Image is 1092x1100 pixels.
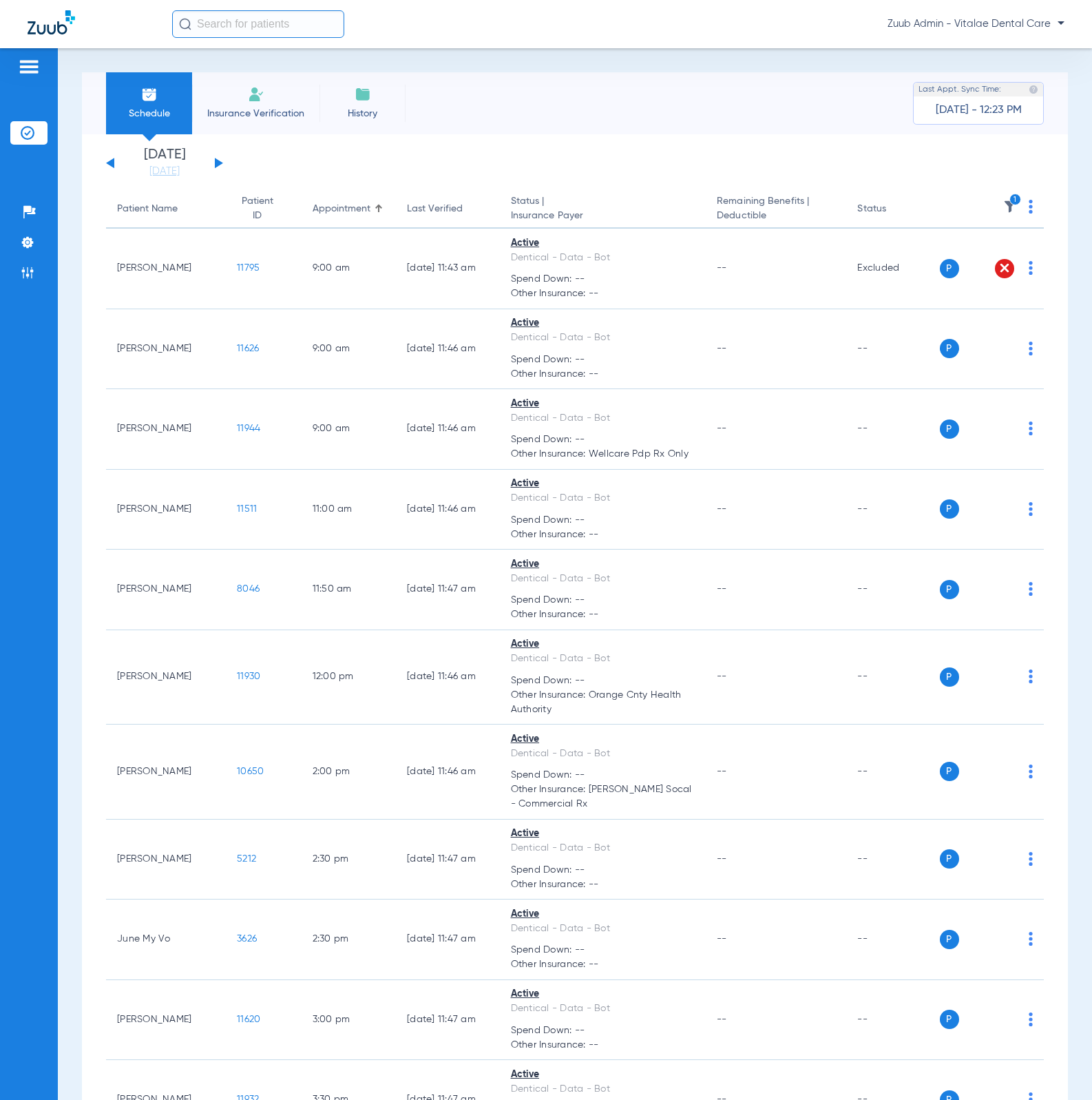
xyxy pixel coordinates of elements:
span: Other Insurance: Orange Cnty Health Authority [511,688,695,717]
img: group-dot-blue.svg [1029,200,1033,214]
span: P [940,849,959,869]
img: group-dot-blue.svg [1029,932,1033,946]
div: Active [511,236,695,251]
div: Dentical - Data - Bot [511,1082,695,1097]
img: Search Icon [179,18,191,30]
span: Other Insurance: -- [511,878,695,892]
img: group-dot-blue.svg [1029,1013,1033,1026]
span: 3626 [237,934,257,944]
div: Active [511,732,695,747]
div: Active [511,557,695,572]
span: P [940,930,959,949]
div: Active [511,477,695,491]
td: -- [846,820,939,900]
span: Last Appt. Sync Time: [918,83,1001,96]
td: 3:00 PM [302,980,396,1061]
span: Deductible [717,209,835,223]
span: Spend Down: -- [511,433,695,447]
span: Zuub Admin - Vitalae Dental Care [888,17,1064,31]
span: 11795 [237,263,260,273]
span: P [940,667,959,687]
div: Dentical - Data - Bot [511,841,695,855]
img: History [355,86,371,103]
div: Dentical - Data - Bot [511,572,695,586]
td: -- [846,470,939,550]
td: [PERSON_NAME] [106,309,226,390]
div: Patient ID [237,194,291,223]
span: [DATE] - 12:23 PM [936,103,1022,117]
span: Other Insurance: -- [511,1038,695,1052]
span: 11944 [237,424,260,433]
div: Active [511,316,695,331]
span: P [940,762,959,781]
div: Dentical - Data - Bot [511,747,695,761]
span: Spend Down: -- [511,1024,695,1038]
div: Active [511,637,695,652]
span: Spend Down: -- [511,674,695,688]
td: [DATE] 11:47 AM [396,550,500,630]
span: -- [717,672,727,681]
span: 5212 [237,854,256,864]
td: June My Vo [106,900,226,980]
span: 11930 [237,672,260,681]
td: [DATE] 11:46 AM [396,309,500,390]
span: P [940,499,959,519]
a: [DATE] [123,165,206,178]
span: History [330,107,395,121]
img: group-dot-blue.svg [1029,502,1033,516]
div: Active [511,397,695,411]
span: -- [717,263,727,273]
td: -- [846,630,939,725]
div: Patient Name [117,202,178,216]
td: Excluded [846,229,939,309]
span: 8046 [237,584,260,594]
td: [PERSON_NAME] [106,389,226,470]
iframe: Chat Widget [1023,1034,1092,1100]
span: Other Insurance: Wellcare Pdp Rx Only [511,447,695,461]
span: Other Insurance: [PERSON_NAME] Socal - Commercial Rx [511,782,695,811]
span: -- [717,767,727,776]
span: P [940,580,959,599]
div: Active [511,987,695,1002]
td: [PERSON_NAME] [106,725,226,820]
i: 1 [1009,194,1022,206]
div: Dentical - Data - Bot [511,411,695,426]
span: Schedule [116,107,182,121]
div: Appointment [313,202,370,216]
td: 12:00 PM [302,630,396,725]
img: hamburger-icon [18,59,40,75]
span: Other Insurance: -- [511,287,695,301]
div: Dentical - Data - Bot [511,1002,695,1016]
span: Spend Down: -- [511,272,695,287]
span: Other Insurance: -- [511,528,695,542]
input: Search for patients [172,10,344,38]
div: Dentical - Data - Bot [511,491,695,506]
td: -- [846,725,939,820]
td: [DATE] 11:46 AM [396,630,500,725]
span: -- [717,504,727,514]
div: Last Verified [407,202,463,216]
td: [PERSON_NAME] [106,550,226,630]
img: group-dot-blue.svg [1029,765,1033,778]
td: [DATE] 11:43 AM [396,229,500,309]
span: Other Insurance: -- [511,367,695,382]
div: Appointment [313,202,385,216]
td: [DATE] 11:46 AM [396,725,500,820]
td: [PERSON_NAME] [106,470,226,550]
td: [DATE] 11:47 AM [396,900,500,980]
span: P [940,339,959,358]
div: Active [511,907,695,922]
span: -- [717,424,727,433]
td: 2:30 PM [302,820,396,900]
img: Zuub Logo [28,10,75,34]
td: -- [846,309,939,390]
th: Status | [500,190,706,229]
img: Manual Insurance Verification [248,86,264,103]
span: -- [717,854,727,864]
li: [DATE] [123,148,206,178]
span: Other Insurance: -- [511,957,695,972]
th: Remaining Benefits | [706,190,846,229]
span: -- [717,1015,727,1024]
span: Spend Down: -- [511,593,695,608]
